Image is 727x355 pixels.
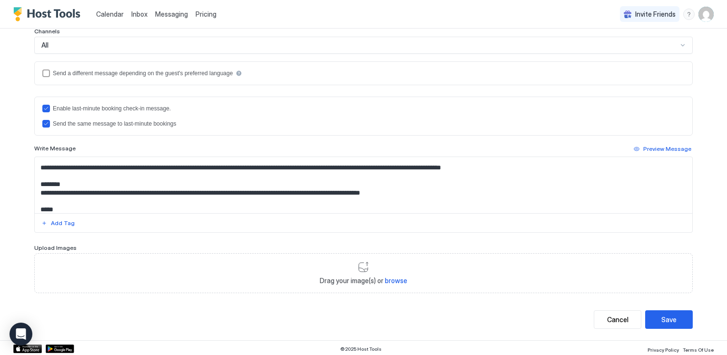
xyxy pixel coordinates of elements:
[46,345,74,353] a: Google Play Store
[683,347,714,353] span: Terms Of Use
[648,347,679,353] span: Privacy Policy
[34,28,60,35] span: Channels
[385,276,407,285] span: browse
[96,10,124,18] span: Calendar
[698,7,714,22] div: User profile
[643,145,691,153] div: Preview Message
[42,69,685,77] div: languagesEnabled
[35,157,692,213] textarea: Input Field
[594,310,641,329] button: Cancel
[13,345,42,353] a: App Store
[34,145,76,152] span: Write Message
[645,310,693,329] button: Save
[34,244,77,251] span: Upload Images
[632,143,693,155] button: Preview Message
[53,105,171,112] div: Enable last-minute booking check-in message.
[41,41,49,49] span: All
[53,70,233,77] div: Send a different message depending on the guest's preferred language
[155,10,188,18] span: Messaging
[131,9,147,19] a: Inbox
[155,9,188,19] a: Messaging
[683,344,714,354] a: Terms Of Use
[51,219,75,227] div: Add Tag
[53,120,176,127] div: Send the same message to last-minute bookings
[607,315,629,325] div: Cancel
[661,315,677,325] div: Save
[131,10,147,18] span: Inbox
[13,7,85,21] a: Host Tools Logo
[635,10,676,19] span: Invite Friends
[40,217,76,229] button: Add Tag
[42,105,685,112] div: lastMinuteMessageEnabled
[320,276,407,285] span: Drag your image(s) or
[10,323,32,345] div: Open Intercom Messenger
[648,344,679,354] a: Privacy Policy
[42,120,685,128] div: lastMinuteMessageIsTheSame
[340,346,382,352] span: © 2025 Host Tools
[96,9,124,19] a: Calendar
[683,9,695,20] div: menu
[196,10,216,19] span: Pricing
